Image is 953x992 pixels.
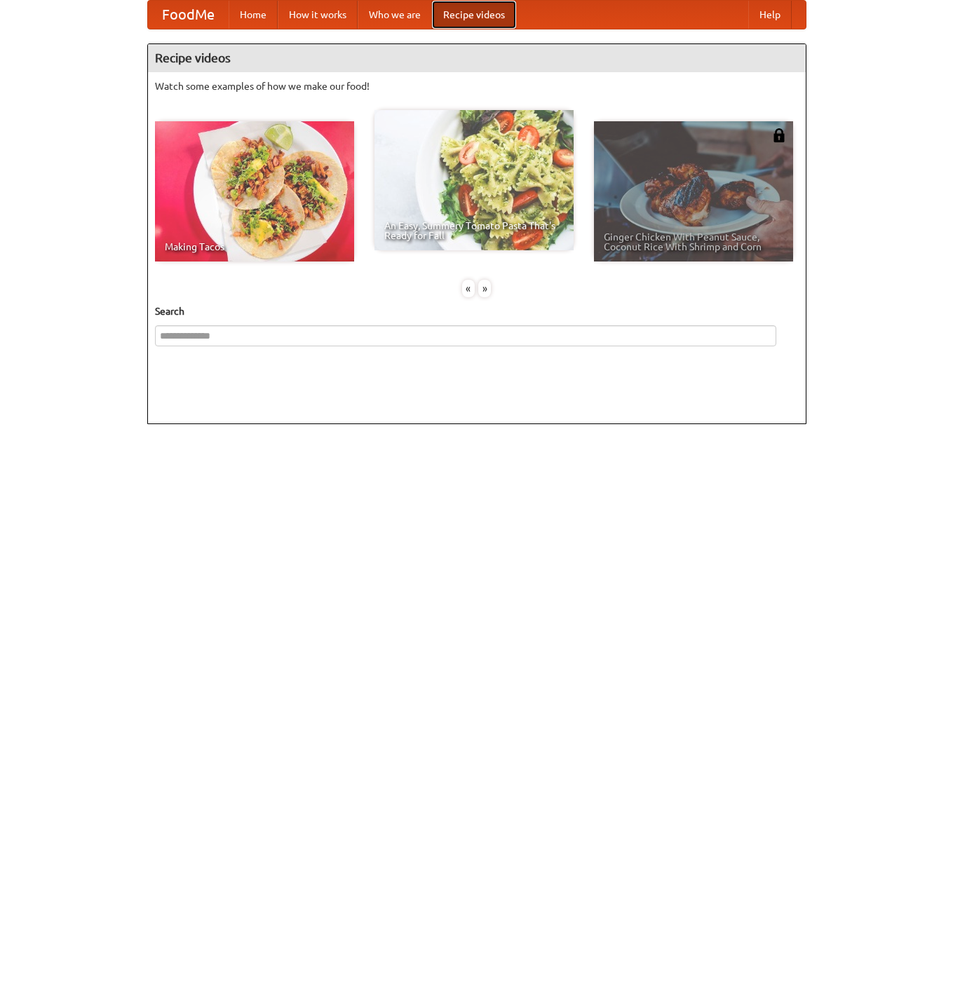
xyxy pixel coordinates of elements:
h5: Search [155,304,799,318]
p: Watch some examples of how we make our food! [155,79,799,93]
span: Making Tacos [165,242,344,252]
span: An Easy, Summery Tomato Pasta That's Ready for Fall [384,221,564,240]
a: How it works [278,1,358,29]
a: Help [748,1,792,29]
img: 483408.png [772,128,786,142]
div: » [478,280,491,297]
a: Who we are [358,1,432,29]
div: « [462,280,475,297]
a: Making Tacos [155,121,354,261]
a: FoodMe [148,1,229,29]
a: An Easy, Summery Tomato Pasta That's Ready for Fall [374,110,574,250]
a: Recipe videos [432,1,516,29]
a: Home [229,1,278,29]
h4: Recipe videos [148,44,806,72]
